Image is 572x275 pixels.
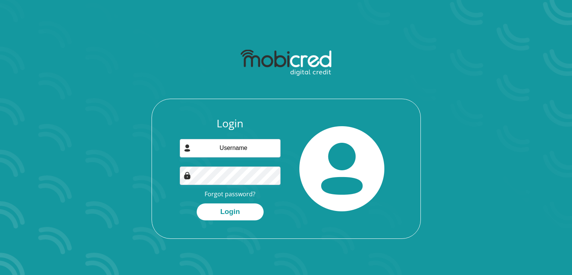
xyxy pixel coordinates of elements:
[180,139,281,157] input: Username
[205,190,255,198] a: Forgot password?
[197,203,264,220] button: Login
[180,117,281,130] h3: Login
[184,172,191,179] img: Image
[184,144,191,152] img: user-icon image
[241,50,331,76] img: mobicred logo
